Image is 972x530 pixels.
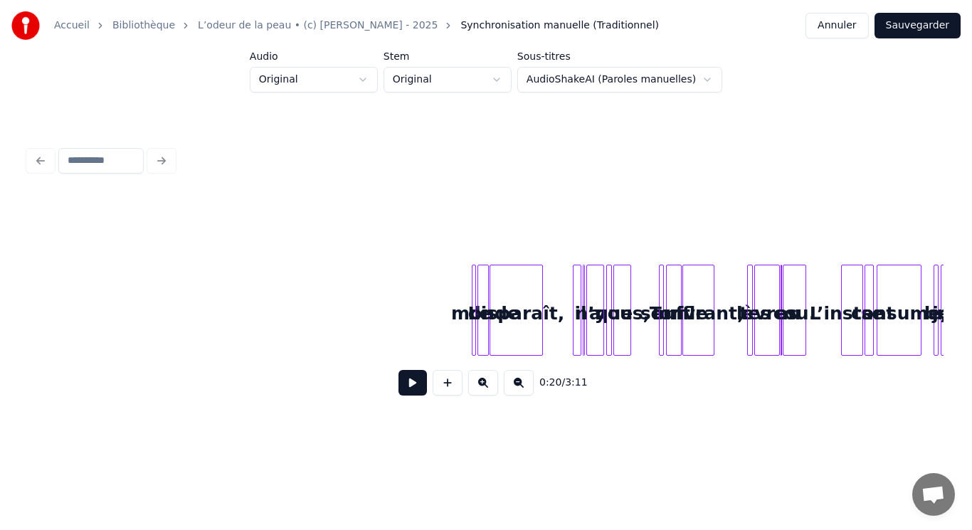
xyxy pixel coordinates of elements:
[805,13,868,38] button: Annuler
[250,51,378,61] label: Audio
[912,473,955,516] div: Ouvrir le chat
[517,51,722,61] label: Sous-titres
[539,376,574,390] div: /
[54,18,90,33] a: Accueil
[54,18,659,33] nav: breadcrumb
[384,51,512,61] label: Stem
[112,18,175,33] a: Bibliothèque
[11,11,40,40] img: youka
[565,376,587,390] span: 3:11
[198,18,438,33] a: L’odeur de la peau • (c) [PERSON_NAME] - 2025
[539,376,561,390] span: 0:20
[875,13,961,38] button: Sauvegarder
[460,18,659,33] span: Synchronisation manuelle (Traditionnel)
